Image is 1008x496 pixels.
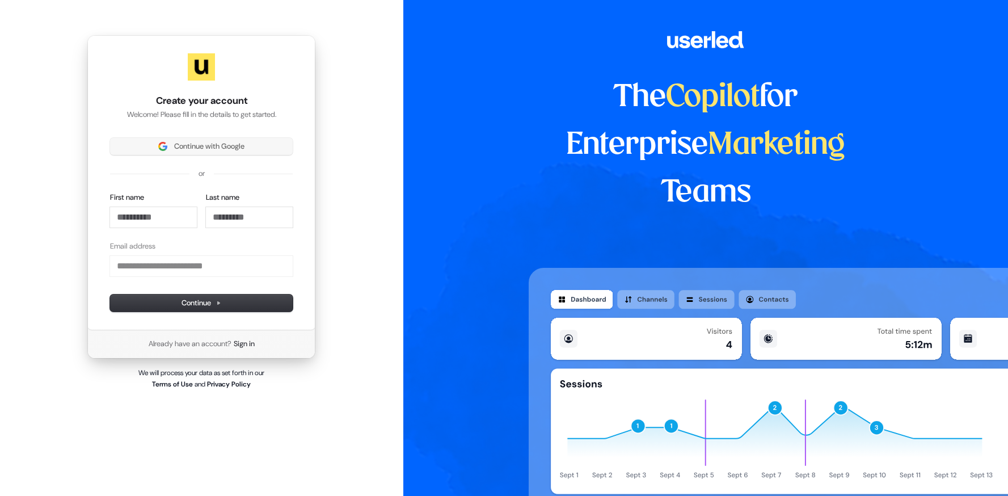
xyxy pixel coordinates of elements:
[206,192,239,203] label: Last name
[110,110,293,120] p: Welcome! Please fill in the details to get started.
[529,74,883,217] h1: The for Enterprise Teams
[158,142,167,151] img: Sign in with Google
[199,169,205,179] p: or
[129,367,275,390] p: We will process your data as set forth in our and
[110,295,293,312] button: Continue
[149,339,231,349] span: Already have an account?
[188,53,215,81] img: Userled
[708,131,845,160] span: Marketing
[666,83,760,112] span: Copilot
[110,138,293,155] button: Sign in with GoogleContinue with Google
[234,339,255,349] a: Sign in
[207,380,251,389] a: Privacy Policy
[174,141,244,152] span: Continue with Google
[182,298,221,308] span: Continue
[110,94,293,108] h1: Create your account
[110,192,144,203] label: First name
[152,380,193,389] a: Terms of Use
